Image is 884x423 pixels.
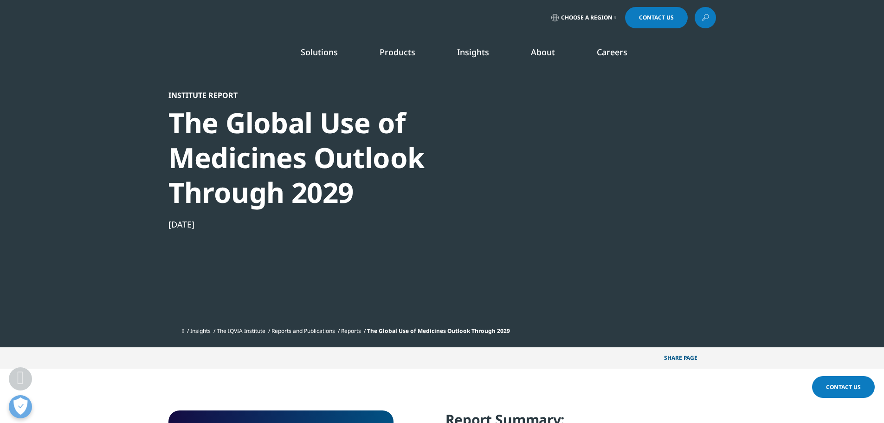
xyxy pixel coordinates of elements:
[457,46,489,58] a: Insights
[246,33,716,76] nav: Primary
[271,327,335,335] a: Reports and Publications
[531,46,555,58] a: About
[367,327,510,335] span: The Global Use of Medicines Outlook Through 2029
[168,91,487,100] div: Institute Report
[341,327,361,335] a: Reports
[561,14,613,21] span: Choose a Region
[168,105,487,210] div: The Global Use of Medicines Outlook Through 2029
[657,347,716,369] p: Share PAGE
[301,46,338,58] a: Solutions
[826,383,861,391] span: Contact Us
[812,376,875,398] a: Contact Us
[657,347,716,369] button: Share PAGEShare PAGE
[9,395,32,418] button: Open Preferences
[380,46,415,58] a: Products
[190,327,211,335] a: Insights
[217,327,265,335] a: The IQVIA Institute
[168,219,487,230] div: [DATE]
[625,7,688,28] a: Contact Us
[597,46,627,58] a: Careers
[639,15,674,20] span: Contact Us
